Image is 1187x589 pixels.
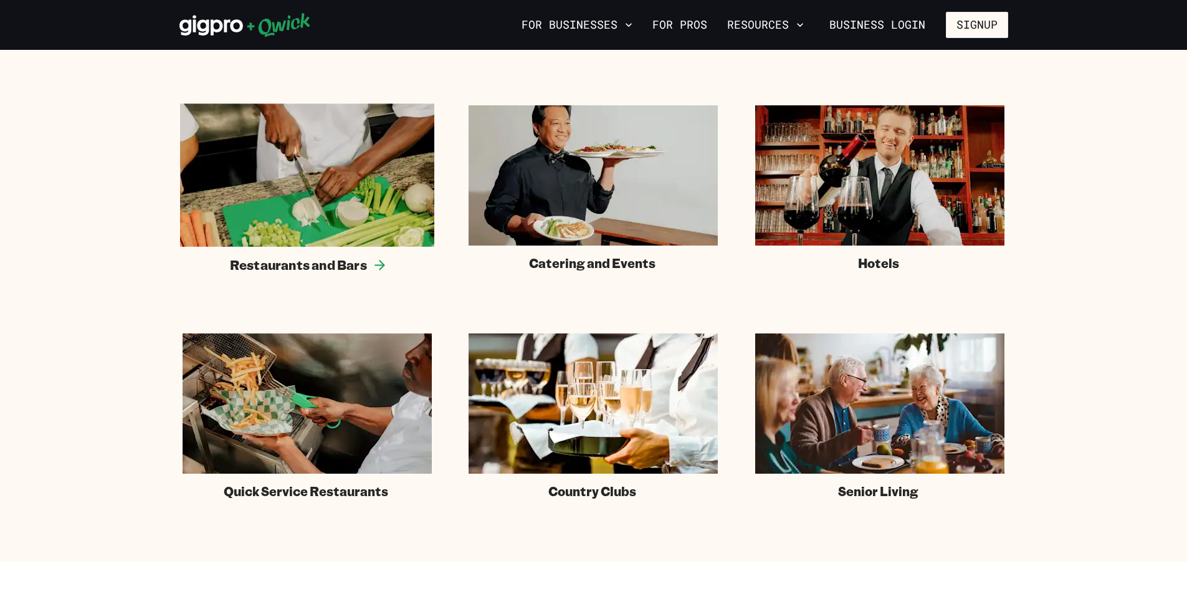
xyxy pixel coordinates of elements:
a: Restaurants and Bars [180,103,434,272]
span: Catering and Events [529,256,655,271]
a: Catering and Events [469,105,718,271]
span: Country Clubs [548,484,636,499]
a: Senior Living [755,333,1004,499]
img: Country club catered event [469,333,718,474]
img: Catering staff carrying dishes. [469,105,718,246]
a: For Pros [647,14,712,36]
button: Signup [946,12,1008,38]
img: Chef in kitchen [180,103,434,247]
button: For Businesses [517,14,637,36]
span: Quick Service Restaurants [224,484,388,499]
span: Hotels [858,256,899,271]
img: Hotel staff serving at bar [755,105,1004,246]
img: Server bringing food to a retirement community member [755,333,1004,474]
a: Quick Service Restaurants [183,333,432,499]
span: Senior Living [838,484,918,499]
a: Country Clubs [469,333,718,499]
a: Business Login [819,12,936,38]
img: Fast food fry station [183,333,432,474]
button: Resources [722,14,809,36]
a: Hotels [755,105,1004,271]
span: Restaurants and Bars [230,257,367,273]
